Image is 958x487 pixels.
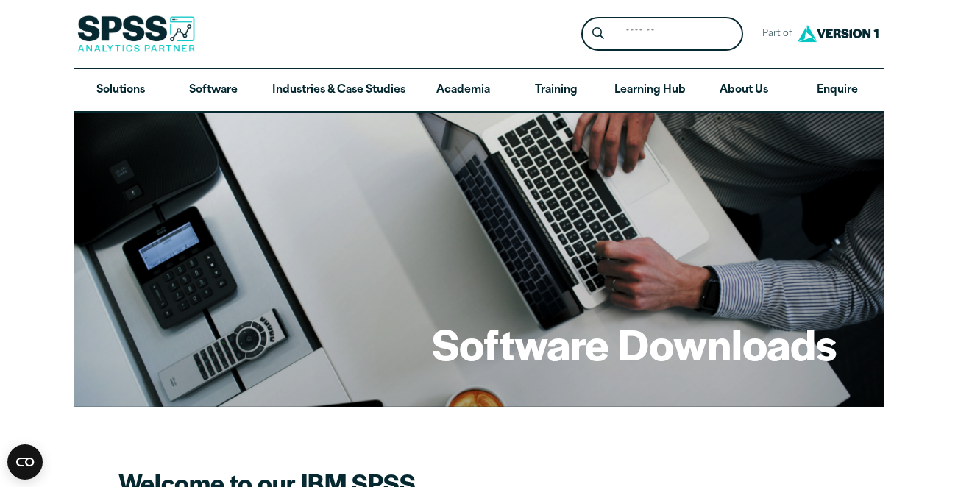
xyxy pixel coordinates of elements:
img: Version1 Logo [794,20,882,47]
nav: Desktop version of site main menu [74,69,884,112]
a: Academia [417,69,510,112]
a: Learning Hub [603,69,698,112]
a: Enquire [791,69,884,112]
span: Part of [755,24,794,45]
h1: Software Downloads [432,315,837,372]
svg: Search magnifying glass icon [592,27,604,40]
button: Open CMP widget [7,444,43,480]
img: SPSS Analytics Partner [77,15,195,52]
button: Search magnifying glass icon [585,21,612,48]
a: Training [510,69,603,112]
a: About Us [698,69,790,112]
form: Site Header Search Form [581,17,743,51]
a: Software [167,69,260,112]
a: Industries & Case Studies [260,69,417,112]
a: Solutions [74,69,167,112]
